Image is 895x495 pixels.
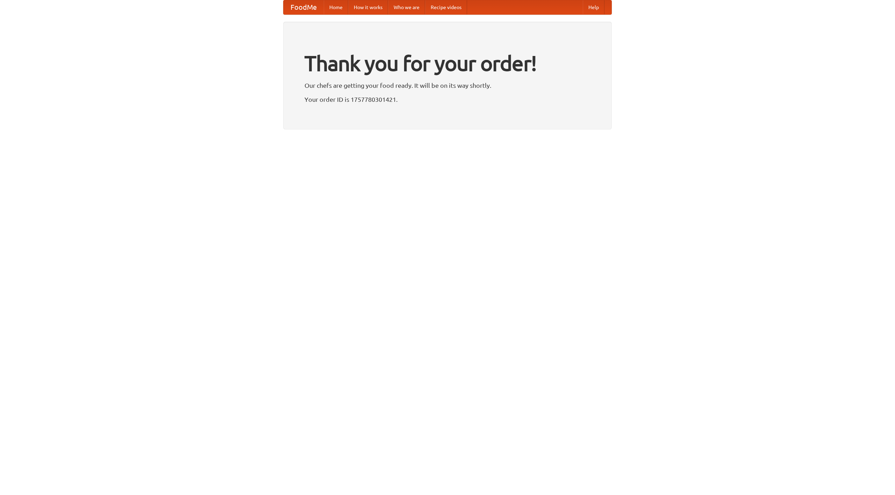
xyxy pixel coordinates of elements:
p: Your order ID is 1757780301421. [305,94,590,105]
a: Help [583,0,604,14]
p: Our chefs are getting your food ready. It will be on its way shortly. [305,80,590,91]
h1: Thank you for your order! [305,47,590,80]
a: Who we are [388,0,425,14]
a: Home [324,0,348,14]
a: FoodMe [284,0,324,14]
a: How it works [348,0,388,14]
a: Recipe videos [425,0,467,14]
